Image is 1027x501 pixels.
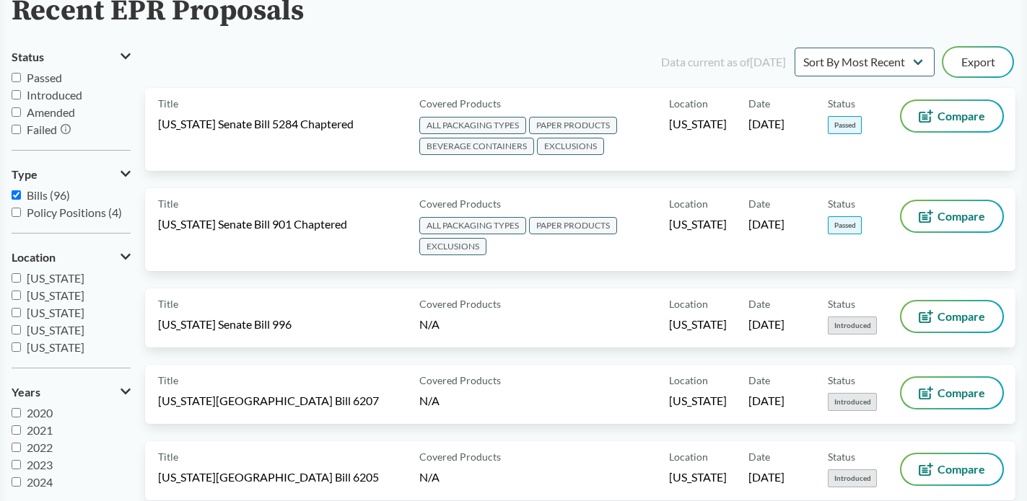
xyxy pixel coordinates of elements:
span: 2023 [27,458,53,471]
span: Compare [938,110,985,122]
span: Introduced [828,393,877,411]
button: Years [12,380,131,404]
input: Failed [12,125,21,134]
span: Compare [938,311,985,322]
input: [US_STATE] [12,342,21,352]
span: PAPER PRODUCTS [529,117,617,134]
span: Location [669,449,708,464]
span: [US_STATE] [669,116,727,132]
span: Status [828,196,855,211]
input: [US_STATE] [12,291,21,300]
span: 2022 [27,440,53,454]
span: [US_STATE][GEOGRAPHIC_DATA] Bill 6205 [158,469,379,485]
button: Type [12,162,131,187]
span: Compare [938,387,985,399]
input: 2021 [12,425,21,435]
span: N/A [419,394,440,407]
input: Policy Positions (4) [12,208,21,217]
div: Data current as of [DATE] [661,53,786,71]
span: Location [669,373,708,388]
span: Location [12,251,56,264]
span: Status [828,96,855,111]
span: [US_STATE] Senate Bill 5284 Chaptered [158,116,354,132]
span: [US_STATE] [27,306,84,319]
button: Status [12,45,131,69]
span: 2024 [27,475,53,489]
span: Covered Products [419,196,501,211]
span: EXCLUSIONS [419,238,486,255]
span: Covered Products [419,96,501,111]
span: [US_STATE] [669,216,727,232]
span: Title [158,296,178,311]
span: BEVERAGE CONTAINERS [419,138,534,155]
span: Status [12,50,44,63]
span: [US_STATE] [27,340,84,354]
span: Bills (96) [27,188,70,202]
span: Status [828,373,855,388]
span: Compare [938,210,985,222]
span: Date [748,449,770,464]
span: PAPER PRODUCTS [529,217,617,234]
span: [DATE] [748,316,785,332]
span: Introduced [828,469,877,487]
span: Location [669,196,708,211]
button: Compare [901,201,1002,231]
input: [US_STATE] [12,325,21,334]
span: Policy Positions (4) [27,205,122,219]
button: Compare [901,301,1002,332]
span: EXCLUSIONS [537,138,604,155]
button: Compare [901,378,1002,408]
span: [DATE] [748,216,785,232]
span: Date [748,96,770,111]
input: 2020 [12,408,21,417]
span: [US_STATE] [669,393,727,409]
span: Date [748,196,770,211]
span: 2020 [27,406,53,420]
span: [US_STATE] [27,323,84,337]
span: [US_STATE][GEOGRAPHIC_DATA] Bill 6207 [158,393,379,409]
span: Compare [938,464,985,475]
input: Introduced [12,90,21,99]
span: 2021 [27,423,53,437]
span: Date [748,296,770,311]
span: Date [748,373,770,388]
button: Location [12,245,131,270]
input: [US_STATE] [12,273,21,283]
span: Passed [828,116,862,134]
span: [US_STATE] [669,316,727,332]
span: [US_STATE] Senate Bill 996 [158,316,292,332]
span: Location [669,96,708,111]
span: Passed [828,216,862,234]
input: 2024 [12,477,21,487]
span: Amended [27,105,75,119]
span: [US_STATE] [669,469,727,485]
span: ALL PACKAGING TYPES [419,117,526,134]
input: Bills (96) [12,190,21,200]
span: [DATE] [748,393,785,409]
span: Introduced [27,88,82,102]
span: Covered Products [419,296,501,311]
span: [US_STATE] [27,271,84,285]
span: N/A [419,317,440,331]
span: Covered Products [419,373,501,388]
span: Title [158,196,178,211]
button: Compare [901,101,1002,131]
span: [US_STATE] Senate Bill 901 Chaptered [158,216,347,232]
input: Passed [12,73,21,82]
input: 2023 [12,460,21,469]
span: ALL PACKAGING TYPES [419,217,526,234]
span: [US_STATE] [27,288,84,302]
input: 2022 [12,443,21,452]
span: Covered Products [419,449,501,464]
span: [DATE] [748,469,785,485]
button: Compare [901,454,1002,484]
input: [US_STATE] [12,308,21,317]
span: Status [828,449,855,464]
span: N/A [419,470,440,484]
span: Type [12,168,38,181]
span: Passed [27,71,62,84]
span: Title [158,96,178,111]
input: Amended [12,107,21,117]
span: Title [158,449,178,464]
button: Export [943,48,1013,76]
